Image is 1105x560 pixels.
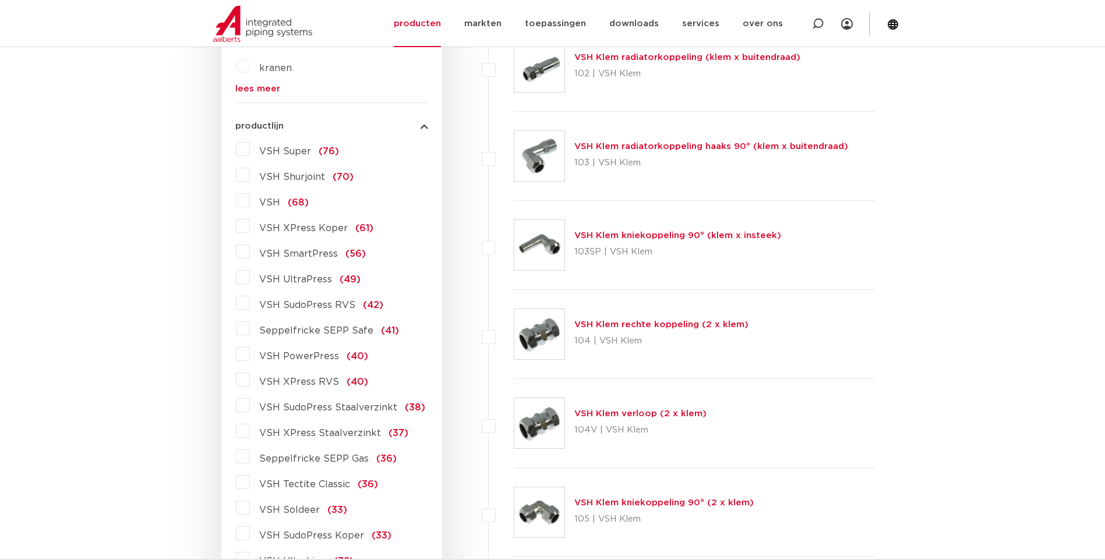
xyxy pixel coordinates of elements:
[259,403,397,412] span: VSH SudoPress Staalverzinkt
[235,122,284,130] span: productlijn
[574,421,707,440] p: 104V | VSH Klem
[358,480,378,489] span: (36)
[259,326,373,335] span: Seppelfricke SEPP Safe
[327,505,347,515] span: (33)
[574,53,800,62] a: VSH Klem radiatorkoppeling (klem x buitendraad)
[259,531,364,540] span: VSH SudoPress Koper
[333,172,354,182] span: (70)
[259,198,280,207] span: VSH
[345,249,366,258] span: (56)
[514,398,564,448] img: Thumbnail for VSH Klem verloop (2 x klem)
[376,454,397,463] span: (36)
[259,454,369,463] span: Seppelfricke SEPP Gas
[259,172,325,182] span: VSH Shurjoint
[347,377,368,387] span: (40)
[259,63,292,73] a: kranen
[259,249,338,258] span: VSH SmartPress
[514,42,564,92] img: Thumbnail for VSH Klem radiatorkoppeling (klem x buitendraad)
[574,154,848,172] p: 103 | VSH Klem
[574,65,800,83] p: 102 | VSH Klem
[514,131,564,181] img: Thumbnail for VSH Klem radiatorkoppeling haaks 90° (klem x buitendraad)
[288,198,309,207] span: (68)
[340,275,361,284] span: (49)
[574,498,754,507] a: VSH Klem kniekoppeling 90° (2 x klem)
[259,377,339,387] span: VSH XPress RVS
[259,275,332,284] span: VSH UltraPress
[574,320,749,329] a: VSH Klem rechte koppeling (2 x klem)
[235,122,428,130] button: productlijn
[259,352,339,361] span: VSH PowerPress
[574,231,781,240] a: VSH Klem kniekoppeling 90° (klem x insteek)
[372,531,391,540] span: (33)
[405,403,425,412] span: (38)
[235,84,428,93] a: lees meer
[514,220,564,270] img: Thumbnail for VSH Klem kniekoppeling 90° (klem x insteek)
[259,147,311,156] span: VSH Super
[574,243,781,261] p: 103SP | VSH Klem
[347,352,368,361] span: (40)
[259,505,320,515] span: VSH Soldeer
[259,428,381,438] span: VSH XPress Staalverzinkt
[514,487,564,537] img: Thumbnail for VSH Klem kniekoppeling 90° (2 x klem)
[363,300,383,310] span: (42)
[319,147,339,156] span: (76)
[574,142,848,151] a: VSH Klem radiatorkoppeling haaks 90° (klem x buitendraad)
[389,428,408,438] span: (37)
[514,309,564,359] img: Thumbnail for VSH Klem rechte koppeling (2 x klem)
[574,510,754,529] p: 105 | VSH Klem
[574,332,749,350] p: 104 | VSH Klem
[259,480,350,489] span: VSH Tectite Classic
[259,224,348,233] span: VSH XPress Koper
[355,224,373,233] span: (61)
[259,300,355,310] span: VSH SudoPress RVS
[381,326,399,335] span: (41)
[574,409,707,418] a: VSH Klem verloop (2 x klem)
